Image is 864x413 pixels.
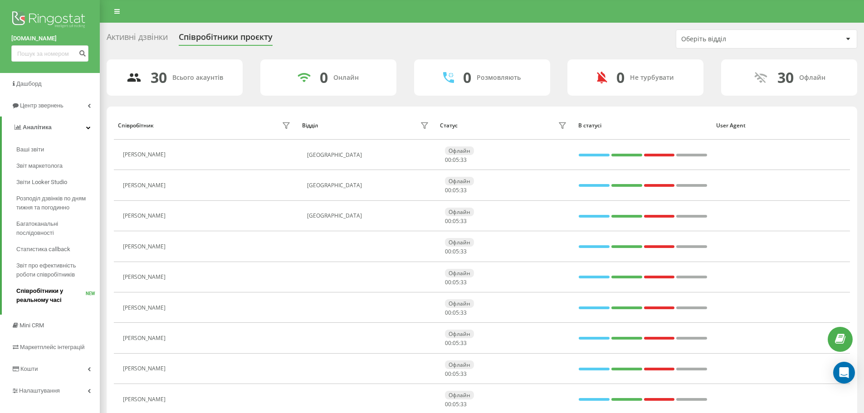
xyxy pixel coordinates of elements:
[20,102,63,109] span: Центр звернень
[681,35,790,43] div: Оберіть відділ
[460,156,467,164] span: 33
[123,365,168,372] div: [PERSON_NAME]
[445,187,467,194] div: : :
[799,74,825,82] div: Офлайн
[445,248,467,255] div: : :
[445,218,467,224] div: : :
[630,74,674,82] div: Не турбувати
[453,248,459,255] span: 05
[107,32,168,46] div: Активні дзвінки
[16,190,100,216] a: Розподіл дзвінків по дням тижня та погодинно
[453,156,459,164] span: 05
[445,146,474,155] div: Офлайн
[460,400,467,408] span: 33
[453,370,459,378] span: 05
[123,305,168,311] div: [PERSON_NAME]
[16,261,95,279] span: Звіт про ефективність роботи співробітників
[16,141,100,158] a: Ваші звіти
[307,213,431,219] div: [GEOGRAPHIC_DATA]
[445,208,474,216] div: Офлайн
[445,401,467,408] div: : :
[445,157,467,163] div: : :
[453,339,459,347] span: 05
[16,245,70,254] span: Статистика callback
[307,182,431,189] div: [GEOGRAPHIC_DATA]
[20,322,44,329] span: Mini CRM
[453,186,459,194] span: 05
[11,45,88,62] input: Пошук за номером
[460,217,467,225] span: 33
[16,174,100,190] a: Звіти Looker Studio
[445,340,467,346] div: : :
[445,360,474,369] div: Офлайн
[16,287,86,305] span: Співробітники у реальному часі
[463,69,471,86] div: 0
[460,370,467,378] span: 33
[123,396,168,403] div: [PERSON_NAME]
[440,122,458,129] div: Статус
[777,69,794,86] div: 30
[460,339,467,347] span: 33
[445,310,467,316] div: : :
[833,362,855,384] div: Open Intercom Messenger
[123,335,168,341] div: [PERSON_NAME]
[23,124,52,131] span: Аналiтика
[716,122,845,129] div: User Agent
[151,69,167,86] div: 30
[16,158,100,174] a: Звіт маркетолога
[16,161,63,170] span: Звіт маркетолога
[445,156,451,164] span: 00
[16,258,100,283] a: Звіт про ефективність роботи співробітників
[453,309,459,316] span: 05
[123,182,168,189] div: [PERSON_NAME]
[320,69,328,86] div: 0
[16,194,95,212] span: Розподіл дзвінків по дням тижня та погодинно
[445,177,474,185] div: Офлайн
[172,74,223,82] div: Всього акаунтів
[445,391,474,399] div: Офлайн
[16,219,95,238] span: Багатоканальні послідовності
[445,400,451,408] span: 00
[453,278,459,286] span: 05
[16,241,100,258] a: Статистика callback
[445,217,451,225] span: 00
[460,186,467,194] span: 33
[118,122,154,129] div: Співробітник
[123,274,168,280] div: [PERSON_NAME]
[445,339,451,347] span: 00
[123,151,168,158] div: [PERSON_NAME]
[16,283,100,308] a: Співробітники у реальному часіNEW
[445,370,451,378] span: 00
[302,122,318,129] div: Відділ
[445,309,451,316] span: 00
[20,344,85,350] span: Маркетплейс інтеграцій
[123,243,168,250] div: [PERSON_NAME]
[16,80,42,87] span: Дашборд
[445,248,451,255] span: 00
[445,186,451,194] span: 00
[20,365,38,372] span: Кошти
[445,279,467,286] div: : :
[16,216,100,241] a: Багатоканальні послідовності
[453,400,459,408] span: 05
[445,238,474,247] div: Офлайн
[460,309,467,316] span: 33
[179,32,273,46] div: Співробітники проєкту
[578,122,708,129] div: В статусі
[616,69,625,86] div: 0
[460,278,467,286] span: 33
[2,117,100,138] a: Аналiтика
[445,269,474,277] div: Офлайн
[445,299,474,308] div: Офлайн
[445,278,451,286] span: 00
[307,152,431,158] div: [GEOGRAPHIC_DATA]
[445,371,467,377] div: : :
[11,34,88,43] a: [DOMAIN_NAME]
[19,387,60,394] span: Налаштування
[123,213,168,219] div: [PERSON_NAME]
[11,9,88,32] img: Ringostat logo
[333,74,359,82] div: Онлайн
[460,248,467,255] span: 33
[16,178,67,187] span: Звіти Looker Studio
[445,330,474,338] div: Офлайн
